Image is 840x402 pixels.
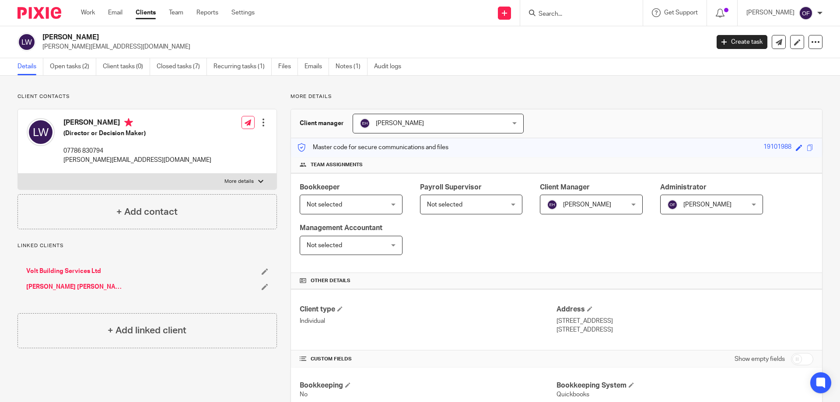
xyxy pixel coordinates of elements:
h4: Client type [300,305,556,314]
img: svg%3E [17,33,36,51]
a: Open tasks (2) [50,58,96,75]
h4: Address [556,305,813,314]
input: Search [538,10,616,18]
img: Pixie [17,7,61,19]
p: Individual [300,317,556,325]
a: Audit logs [374,58,408,75]
h3: Client manager [300,119,344,128]
span: Client Manager [540,184,590,191]
a: Emails [304,58,329,75]
a: Email [108,8,122,17]
label: Show empty fields [735,355,785,364]
a: Create task [717,35,767,49]
p: [PERSON_NAME][EMAIL_ADDRESS][DOMAIN_NAME] [63,156,211,164]
p: More details [224,178,254,185]
h4: [PERSON_NAME] [63,118,211,129]
h4: Bookkeeping System [556,381,813,390]
a: Clients [136,8,156,17]
p: [STREET_ADDRESS] [556,317,813,325]
a: Volt Building Services Ltd [26,267,101,276]
img: svg%3E [667,199,678,210]
img: svg%3E [547,199,557,210]
p: More details [290,93,822,100]
span: Not selected [307,202,342,208]
div: 19101988 [763,143,791,153]
p: [PERSON_NAME] [746,8,794,17]
span: Management Accountant [300,224,382,231]
a: Details [17,58,43,75]
span: Quickbooks [556,392,589,398]
span: Other details [311,277,350,284]
span: Bookkeeper [300,184,340,191]
h5: (Director or Decision Maker) [63,129,211,138]
p: Linked clients [17,242,277,249]
a: Recurring tasks (1) [213,58,272,75]
img: svg%3E [799,6,813,20]
h4: CUSTOM FIELDS [300,356,556,363]
a: Client tasks (0) [103,58,150,75]
h2: [PERSON_NAME] [42,33,571,42]
a: Reports [196,8,218,17]
a: Team [169,8,183,17]
span: Not selected [427,202,462,208]
a: Work [81,8,95,17]
i: Primary [124,118,133,127]
span: Not selected [307,242,342,248]
a: Settings [231,8,255,17]
img: svg%3E [27,118,55,146]
p: 07786 830794 [63,147,211,155]
span: Payroll Supervisor [420,184,482,191]
h4: Bookkeeping [300,381,556,390]
p: Client contacts [17,93,277,100]
span: [PERSON_NAME] [683,202,731,208]
span: Administrator [660,184,707,191]
p: Master code for secure communications and files [297,143,448,152]
h4: + Add contact [116,205,178,219]
p: [PERSON_NAME][EMAIL_ADDRESS][DOMAIN_NAME] [42,42,703,51]
h4: + Add linked client [108,324,186,337]
span: [PERSON_NAME] [376,120,424,126]
a: [PERSON_NAME] [PERSON_NAME] [26,283,123,291]
img: svg%3E [360,118,370,129]
p: [STREET_ADDRESS] [556,325,813,334]
span: Get Support [664,10,698,16]
span: [PERSON_NAME] [563,202,611,208]
a: Notes (1) [336,58,367,75]
a: Files [278,58,298,75]
span: Team assignments [311,161,363,168]
a: Closed tasks (7) [157,58,207,75]
span: No [300,392,308,398]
